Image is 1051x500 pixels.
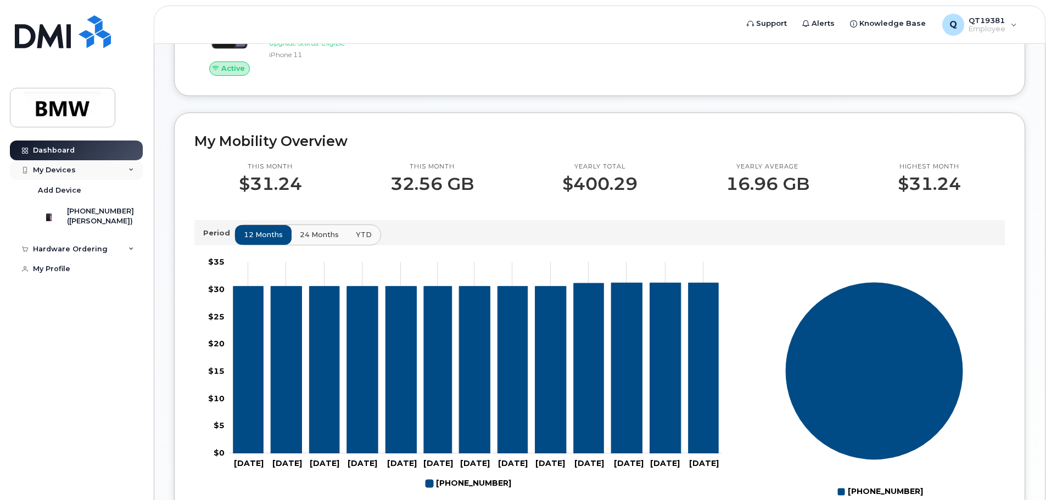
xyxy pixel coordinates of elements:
tspan: [DATE] [460,458,490,468]
a: Knowledge Base [842,13,933,35]
tspan: $5 [214,420,225,430]
p: $31.24 [239,174,302,194]
g: Series [785,282,964,460]
span: YTD [356,229,372,240]
tspan: [DATE] [689,458,719,468]
tspan: [DATE] [574,458,604,468]
span: Employee [969,25,1005,33]
g: 864-525-5603 [426,474,511,493]
p: Period [203,228,234,238]
span: 24 months [300,229,339,240]
tspan: $25 [208,311,225,321]
tspan: [DATE] [614,458,644,468]
g: 864-525-5603 [233,283,718,453]
span: Alerts [812,18,835,29]
div: iPhone 11 [269,50,383,59]
p: This month [390,162,474,171]
span: Upgrade Status: [269,39,320,47]
g: Legend [426,474,511,493]
span: Eligible [322,39,345,47]
p: 16.96 GB [726,174,809,194]
h2: My Mobility Overview [194,133,1005,149]
span: Q [949,18,957,31]
span: QT19381 [969,16,1005,25]
tspan: [DATE] [234,458,264,468]
tspan: $10 [208,393,225,403]
p: Yearly total [562,162,638,171]
p: $400.29 [562,174,638,194]
tspan: $35 [208,257,225,267]
tspan: [DATE] [348,458,377,468]
tspan: [DATE] [310,458,339,468]
p: Yearly average [726,162,809,171]
p: This month [239,162,302,171]
tspan: [DATE] [423,458,453,468]
tspan: [DATE] [498,458,528,468]
p: 32.56 GB [390,174,474,194]
tspan: $20 [208,339,225,349]
a: Alerts [795,13,842,35]
tspan: $0 [214,448,225,458]
p: Highest month [898,162,961,171]
g: Chart [208,257,722,493]
span: Active [221,63,245,74]
tspan: $30 [208,284,225,294]
div: QT19381 [935,14,1025,36]
iframe: Messenger Launcher [1003,452,1043,492]
tspan: [DATE] [272,458,302,468]
span: Knowledge Base [859,18,926,29]
span: Support [756,18,787,29]
tspan: $15 [208,366,225,376]
a: Support [739,13,795,35]
p: $31.24 [898,174,961,194]
tspan: [DATE] [387,458,417,468]
tspan: [DATE] [650,458,680,468]
tspan: [DATE] [535,458,565,468]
